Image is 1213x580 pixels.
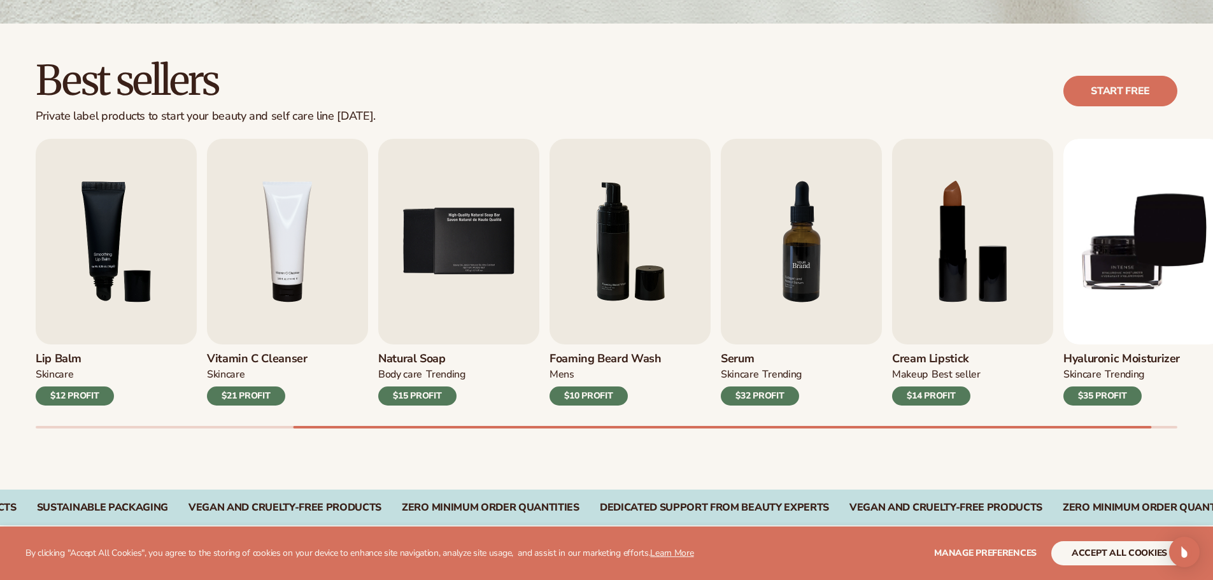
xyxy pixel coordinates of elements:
[650,547,693,559] a: Learn More
[762,368,801,381] div: TRENDING
[892,139,1053,406] a: 8 / 9
[207,352,308,366] h3: Vitamin C Cleanser
[934,541,1037,565] button: Manage preferences
[550,386,628,406] div: $10 PROFIT
[36,59,376,102] h2: Best sellers
[892,368,928,381] div: MAKEUP
[550,139,711,406] a: 6 / 9
[849,502,1042,514] div: Vegan and Cruelty-Free Products
[378,352,465,366] h3: Natural Soap
[600,502,829,514] div: DEDICATED SUPPORT FROM BEAUTY EXPERTS
[207,139,368,406] a: 4 / 9
[36,386,114,406] div: $12 PROFIT
[36,110,376,124] div: Private label products to start your beauty and self care line [DATE].
[36,352,114,366] h3: Lip Balm
[721,352,802,366] h3: Serum
[721,386,799,406] div: $32 PROFIT
[207,386,285,406] div: $21 PROFIT
[37,502,168,514] div: SUSTAINABLE PACKAGING
[932,368,981,381] div: BEST SELLER
[721,139,882,344] img: Shopify Image 11
[1105,368,1144,381] div: TRENDING
[1169,537,1200,567] div: Open Intercom Messenger
[378,386,457,406] div: $15 PROFIT
[188,502,381,514] div: VEGAN AND CRUELTY-FREE PRODUCTS
[1063,368,1101,381] div: SKINCARE
[36,139,197,406] a: 3 / 9
[721,368,758,381] div: SKINCARE
[934,547,1037,559] span: Manage preferences
[721,139,882,406] a: 7 / 9
[1063,352,1180,366] h3: Hyaluronic moisturizer
[378,368,422,381] div: BODY Care
[25,548,694,559] p: By clicking "Accept All Cookies", you agree to the storing of cookies on your device to enhance s...
[1063,76,1177,106] a: Start free
[378,139,539,406] a: 5 / 9
[207,368,245,381] div: Skincare
[550,352,662,366] h3: Foaming beard wash
[550,368,574,381] div: mens
[892,386,970,406] div: $14 PROFIT
[892,352,981,366] h3: Cream Lipstick
[402,502,579,514] div: ZERO MINIMUM ORDER QUANTITIES
[36,368,73,381] div: SKINCARE
[426,368,465,381] div: TRENDING
[1051,541,1188,565] button: accept all cookies
[1063,386,1142,406] div: $35 PROFIT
